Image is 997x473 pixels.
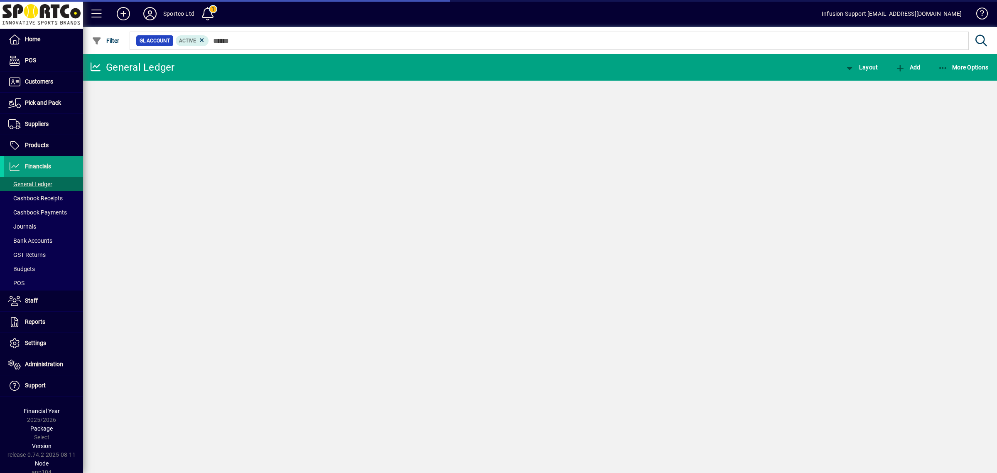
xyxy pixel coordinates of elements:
button: Filter [90,33,122,48]
span: Financials [25,163,51,170]
span: Node [35,460,49,467]
a: Customers [4,71,83,92]
span: Customers [25,78,53,85]
mat-chip: Activation Status: Active [176,35,209,46]
span: Cashbook Receipts [8,195,63,202]
button: More Options [936,60,991,75]
span: Staff [25,297,38,304]
span: Reports [25,318,45,325]
span: Pick and Pack [25,99,61,106]
a: Reports [4,312,83,333]
span: General Ledger [8,181,52,187]
a: Cashbook Payments [4,205,83,219]
a: Knowledge Base [970,2,987,29]
a: Journals [4,219,83,234]
a: Suppliers [4,114,83,135]
button: Add [893,60,922,75]
span: Bank Accounts [8,237,52,244]
span: Add [895,64,920,71]
a: POS [4,50,83,71]
span: Cashbook Payments [8,209,67,216]
a: Cashbook Receipts [4,191,83,205]
span: GL Account [140,37,170,45]
span: Journals [8,223,36,230]
span: POS [8,280,25,286]
span: POS [25,57,36,64]
a: Settings [4,333,83,354]
span: Package [30,425,53,432]
span: Active [179,38,196,44]
span: Version [32,443,52,449]
span: Home [25,36,40,42]
span: Budgets [8,266,35,272]
a: Bank Accounts [4,234,83,248]
a: GST Returns [4,248,83,262]
span: Support [25,382,46,389]
button: Add [110,6,137,21]
a: POS [4,276,83,290]
a: Home [4,29,83,50]
a: Budgets [4,262,83,276]
span: Financial Year [24,408,60,414]
span: GST Returns [8,251,46,258]
app-page-header-button: View chart layout [836,60,886,75]
span: Settings [25,340,46,346]
button: Layout [842,60,880,75]
div: Sportco Ltd [163,7,194,20]
a: Products [4,135,83,156]
a: Pick and Pack [4,93,83,113]
button: Profile [137,6,163,21]
span: Suppliers [25,121,49,127]
span: More Options [938,64,989,71]
span: Filter [92,37,120,44]
div: Infusion Support [EMAIL_ADDRESS][DOMAIN_NAME] [822,7,962,20]
a: Staff [4,291,83,311]
span: Administration [25,361,63,367]
a: General Ledger [4,177,83,191]
a: Administration [4,354,83,375]
span: Products [25,142,49,148]
span: Layout [845,64,878,71]
a: Support [4,375,83,396]
div: General Ledger [89,61,175,74]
